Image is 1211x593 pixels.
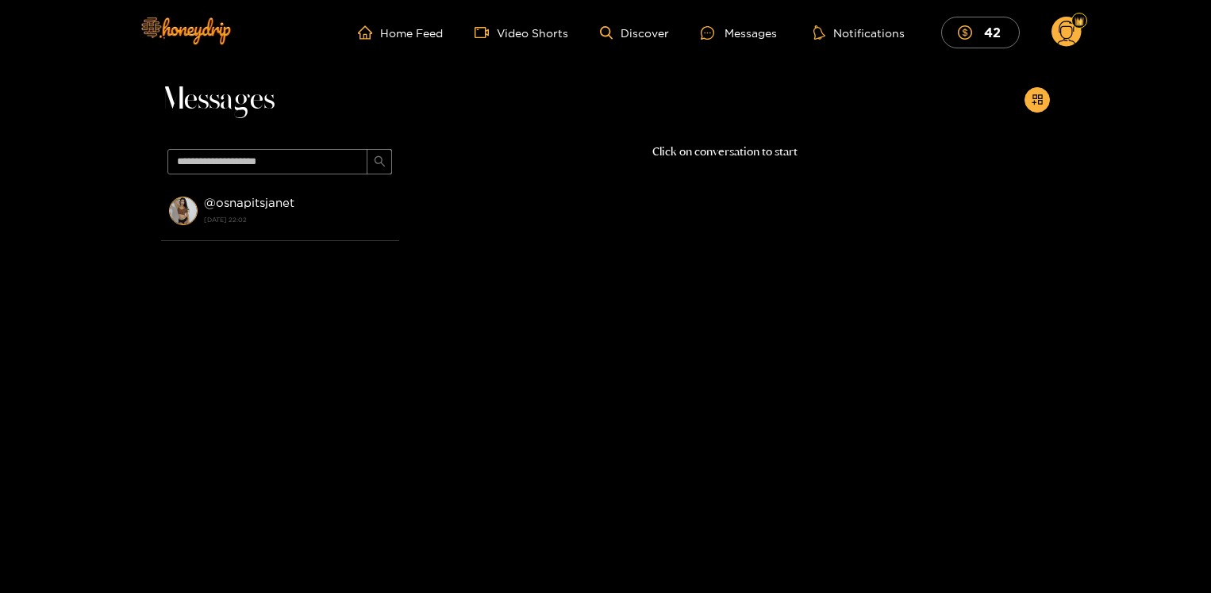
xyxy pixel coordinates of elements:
span: search [374,155,386,169]
a: Discover [600,26,669,40]
a: Video Shorts [475,25,568,40]
mark: 42 [982,24,1003,40]
span: Messages [161,81,275,119]
span: video-camera [475,25,497,40]
strong: [DATE] 22:02 [204,212,391,227]
button: Notifications [809,25,909,40]
span: dollar [958,25,980,40]
strong: @ osnapitsjanet [204,196,294,209]
button: search [367,149,392,174]
span: home [358,25,380,40]
img: Fan Level [1075,17,1084,26]
p: Click on conversation to start [399,143,1050,161]
span: appstore-add [1032,94,1044,107]
button: 42 [941,17,1020,48]
button: appstore-add [1025,87,1050,113]
a: Home Feed [358,25,443,40]
div: Messages [701,24,777,42]
img: conversation [169,197,198,225]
